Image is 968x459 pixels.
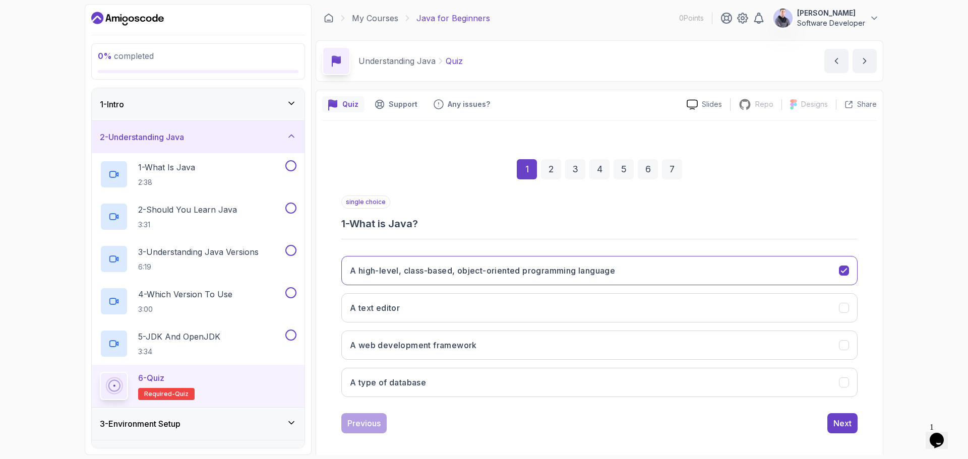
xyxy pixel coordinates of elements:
p: Support [389,99,417,109]
a: Dashboard [324,13,334,23]
div: 1 [517,159,537,179]
button: Support button [369,96,423,112]
p: 4 - Which Version To Use [138,288,232,300]
p: 3:00 [138,304,232,314]
button: A type of database [341,368,858,397]
p: 2 - Should You Learn Java [138,204,237,216]
div: Next [833,417,852,429]
p: 6 - Quiz [138,372,164,384]
span: 0 % [98,51,112,61]
button: 5-JDK And OpenJDK3:34 [100,330,296,358]
button: A web development framework [341,331,858,360]
p: Share [857,99,877,109]
button: quiz button [322,96,365,112]
button: previous content [824,49,849,73]
p: 3 - Understanding Java Versions [138,246,259,258]
div: 6 [638,159,658,179]
div: 2 [541,159,561,179]
button: user profile image[PERSON_NAME]Software Developer [773,8,879,28]
iframe: chat widget [926,419,958,449]
p: 3:31 [138,220,237,230]
p: Quiz [342,99,358,109]
p: Any issues? [448,99,490,109]
p: 0 Points [679,13,704,23]
h3: 1 - Intro [100,98,124,110]
p: Designs [801,99,828,109]
button: next content [853,49,877,73]
h3: A high-level, class-based, object-oriented programming language [350,265,615,277]
button: A text editor [341,293,858,322]
div: 7 [662,159,682,179]
p: 5 - JDK And OpenJDK [138,331,220,343]
p: Software Developer [797,18,865,28]
p: Understanding Java [358,55,436,67]
div: 4 [589,159,610,179]
button: Feedback button [428,96,496,112]
button: A high-level, class-based, object-oriented programming language [341,256,858,285]
h3: A text editor [350,302,400,314]
p: 1 - What Is Java [138,161,195,173]
button: 1-Intro [92,88,305,120]
button: 3-Understanding Java Versions6:19 [100,245,296,273]
p: Repo [755,99,773,109]
h3: A type of database [350,376,426,388]
div: 5 [614,159,634,179]
button: 2-Understanding Java [92,121,305,153]
a: Slides [679,99,730,110]
button: Previous [341,413,387,433]
p: 6:19 [138,262,259,272]
span: completed [98,51,154,61]
button: 1-What Is Java2:38 [100,160,296,188]
p: 3:34 [138,347,220,357]
h3: 3 - Environment Setup [100,418,180,430]
p: [PERSON_NAME] [797,8,865,18]
span: quiz [175,390,189,398]
p: single choice [341,195,390,209]
div: 3 [565,159,585,179]
p: 2:38 [138,177,195,187]
img: user profile image [773,9,793,28]
h3: A web development framework [350,339,477,351]
a: Dashboard [91,11,164,27]
button: Next [827,413,858,433]
p: Java for Beginners [416,12,490,24]
button: 4-Which Version To Use3:00 [100,287,296,315]
h3: 1 - What is Java? [341,217,858,231]
p: Slides [702,99,722,109]
button: 2-Should You Learn Java3:31 [100,203,296,231]
h3: 2 - Understanding Java [100,131,184,143]
button: 6-QuizRequired-quiz [100,372,296,400]
button: Share [836,99,877,109]
button: 3-Environment Setup [92,408,305,440]
div: Previous [347,417,381,429]
span: Required- [144,390,175,398]
a: My Courses [352,12,398,24]
p: Quiz [446,55,463,67]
